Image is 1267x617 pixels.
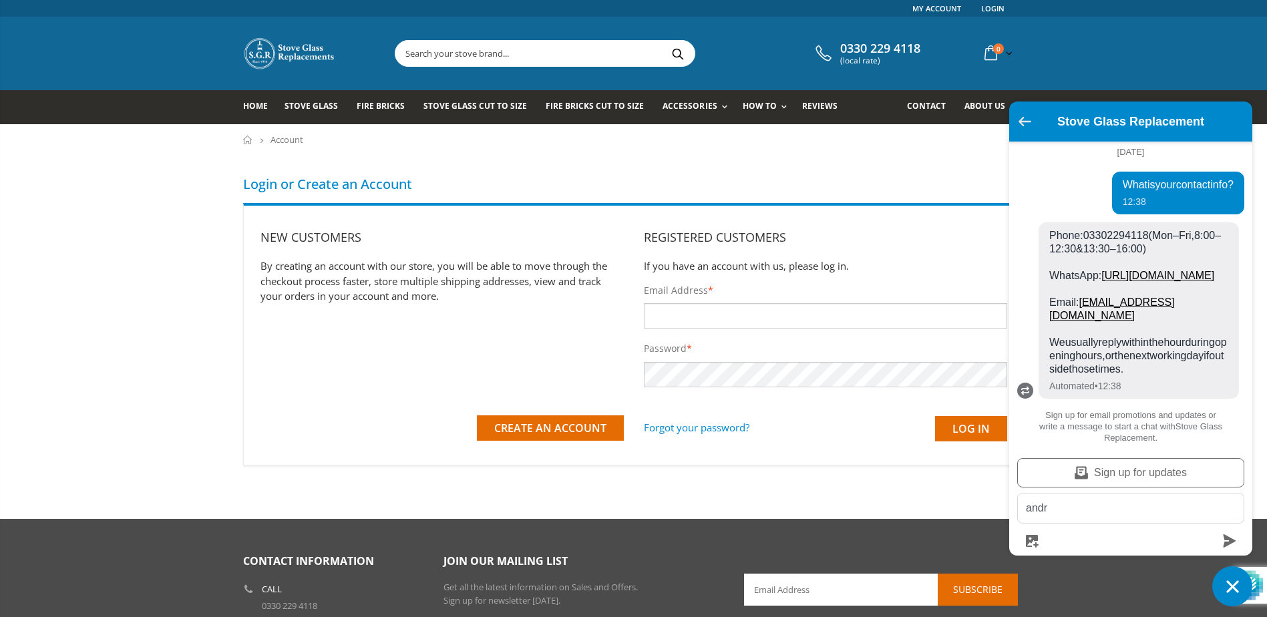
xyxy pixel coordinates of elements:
[907,90,956,124] a: Contact
[546,90,654,124] a: Fire Bricks Cut To Size
[443,554,568,568] span: Join our mailing list
[802,100,838,112] span: Reviews
[644,342,687,355] span: Password
[744,574,1018,606] input: Email Address
[494,421,606,435] span: Create an Account
[243,175,1025,193] h1: Login or Create an Account
[285,90,348,124] a: Stove Glass
[243,136,253,144] a: Home
[546,100,644,112] span: Fire Bricks Cut To Size
[243,100,268,112] span: Home
[262,585,282,594] b: Call
[743,90,793,124] a: How To
[644,416,749,439] a: Forgot your password?
[938,574,1018,606] button: Subscribe
[260,258,624,304] p: By creating an account with our store, you will be able to move through the checkout process fast...
[993,43,1004,54] span: 0
[644,284,708,296] span: Email Address
[935,416,1007,441] input: Log in
[663,100,717,112] span: Accessories
[243,37,337,70] img: Stove Glass Replacement
[907,100,946,112] span: Contact
[964,90,1015,124] a: About us
[840,41,920,56] span: 0330 229 4118
[270,134,303,146] span: Account
[357,90,415,124] a: Fire Bricks
[243,554,374,568] span: Contact Information
[443,581,724,607] p: Get all the latest information on Sales and Offers. Sign up for newsletter [DATE].
[423,100,527,112] span: Stove Glass Cut To Size
[260,229,624,245] h2: New Customers
[840,56,920,65] span: (local rate)
[644,258,1007,274] p: If you have an account with us, please log in.
[644,229,1007,245] h2: Registered Customers
[285,100,338,112] span: Stove Glass
[802,90,848,124] a: Reviews
[812,41,920,65] a: 0330 229 4118 (local rate)
[743,100,777,112] span: How To
[262,600,317,612] a: 0330 229 4118
[964,100,1005,112] span: About us
[423,90,537,124] a: Stove Glass Cut To Size
[663,41,693,66] button: Search
[357,100,405,112] span: Fire Bricks
[979,40,1015,66] a: 0
[1005,101,1256,606] inbox-online-store-chat: Shopify online store chat
[243,90,278,124] a: Home
[477,415,624,441] button: Create an Account
[395,41,844,66] input: Search your stove brand...
[663,90,733,124] a: Accessories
